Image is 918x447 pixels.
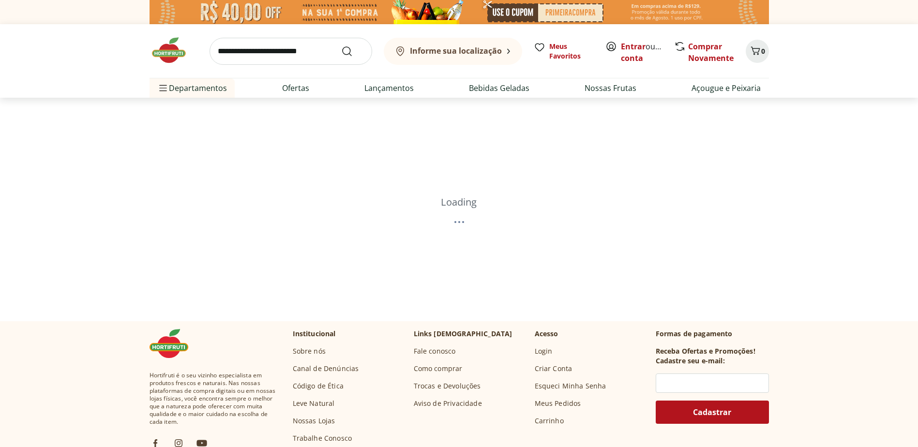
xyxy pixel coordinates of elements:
[150,329,198,358] img: Hortifruti
[282,82,309,94] a: Ofertas
[621,41,646,52] a: Entrar
[150,372,277,426] span: Hortifruti é o seu vizinho especialista em produtos frescos e naturais. Nas nossas plataformas de...
[535,364,572,373] a: Criar Conta
[534,42,594,61] a: Meus Favoritos
[293,433,352,443] a: Trabalhe Conosco
[414,346,456,356] a: Fale conosco
[621,41,664,64] span: ou
[293,416,335,426] a: Nossas Lojas
[535,346,553,356] a: Login
[341,45,364,57] button: Submit Search
[585,82,636,94] a: Nossas Frutas
[656,401,769,424] button: Cadastrar
[384,38,522,65] button: Informe sua localização
[157,76,227,100] span: Departamentos
[621,41,674,63] a: Criar conta
[656,329,769,339] p: Formas de pagamento
[414,381,481,391] a: Trocas e Devoluções
[414,364,463,373] a: Como comprar
[293,381,344,391] a: Código de Ética
[535,381,606,391] a: Esqueci Minha Senha
[692,82,761,94] a: Açougue e Peixaria
[535,329,558,339] p: Acesso
[688,41,734,63] a: Comprar Novamente
[414,329,512,339] p: Links [DEMOGRAPHIC_DATA]
[150,36,198,65] img: Hortifruti
[414,399,482,408] a: Aviso de Privacidade
[535,399,581,408] a: Meus Pedidos
[469,82,529,94] a: Bebidas Geladas
[157,76,169,100] button: Menu
[656,346,755,356] h3: Receba Ofertas e Promoções!
[693,408,731,416] span: Cadastrar
[410,45,502,56] b: Informe sua localização
[441,196,477,208] p: Loading
[293,346,326,356] a: Sobre nós
[210,38,372,65] input: search
[549,42,594,61] span: Meus Favoritos
[656,356,725,366] h3: Cadastre seu e-mail:
[293,399,335,408] a: Leve Natural
[761,46,765,56] span: 0
[293,364,359,373] a: Canal de Denúncias
[364,82,414,94] a: Lançamentos
[535,416,564,426] a: Carrinho
[293,329,336,339] p: Institucional
[746,40,769,63] button: Carrinho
